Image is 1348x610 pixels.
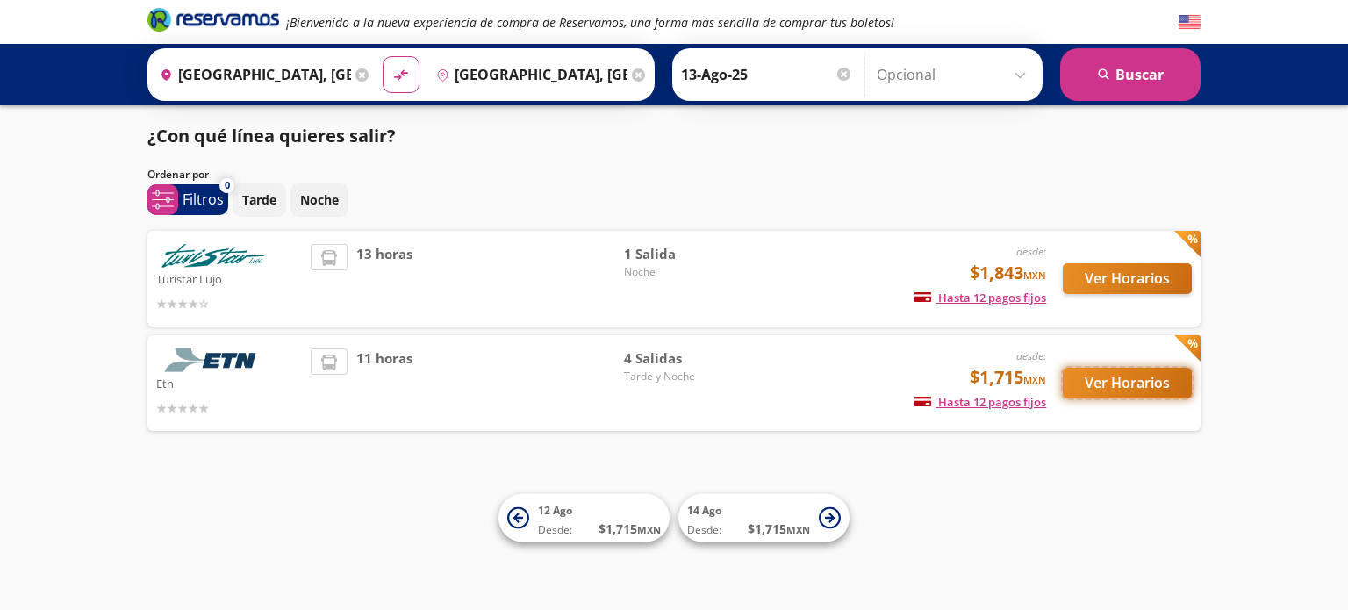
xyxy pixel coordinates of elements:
[1179,11,1201,33] button: English
[1063,368,1192,398] button: Ver Horarios
[429,53,627,97] input: Buscar Destino
[156,268,302,289] p: Turistar Lujo
[147,167,209,183] p: Ordenar por
[1063,263,1192,294] button: Ver Horarios
[599,520,661,538] span: $ 1,715
[233,183,286,217] button: Tarde
[156,348,270,372] img: Etn
[538,503,572,518] span: 12 Ago
[681,53,853,97] input: Elegir Fecha
[290,183,348,217] button: Noche
[624,348,747,369] span: 4 Salidas
[225,178,230,193] span: 0
[687,522,721,538] span: Desde:
[153,53,351,97] input: Buscar Origen
[786,523,810,536] small: MXN
[678,494,850,542] button: 14 AgoDesde:$1,715MXN
[300,190,339,209] p: Noche
[970,260,1046,286] span: $1,843
[242,190,276,209] p: Tarde
[914,394,1046,410] span: Hasta 12 pagos fijos
[538,522,572,538] span: Desde:
[356,244,412,313] span: 13 horas
[1023,373,1046,386] small: MXN
[147,6,279,32] i: Brand Logo
[624,264,747,280] span: Noche
[1016,348,1046,363] em: desde:
[183,189,224,210] p: Filtros
[156,244,270,268] img: Turistar Lujo
[877,53,1034,97] input: Opcional
[687,503,721,518] span: 14 Ago
[147,184,228,215] button: 0Filtros
[147,123,396,149] p: ¿Con qué línea quieres salir?
[286,14,894,31] em: ¡Bienvenido a la nueva experiencia de compra de Reservamos, una forma más sencilla de comprar tus...
[147,6,279,38] a: Brand Logo
[914,290,1046,305] span: Hasta 12 pagos fijos
[1060,48,1201,101] button: Buscar
[624,369,747,384] span: Tarde y Noche
[970,364,1046,391] span: $1,715
[156,372,302,393] p: Etn
[1016,244,1046,259] em: desde:
[356,348,412,418] span: 11 horas
[498,494,670,542] button: 12 AgoDesde:$1,715MXN
[624,244,747,264] span: 1 Salida
[1023,269,1046,282] small: MXN
[748,520,810,538] span: $ 1,715
[637,523,661,536] small: MXN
